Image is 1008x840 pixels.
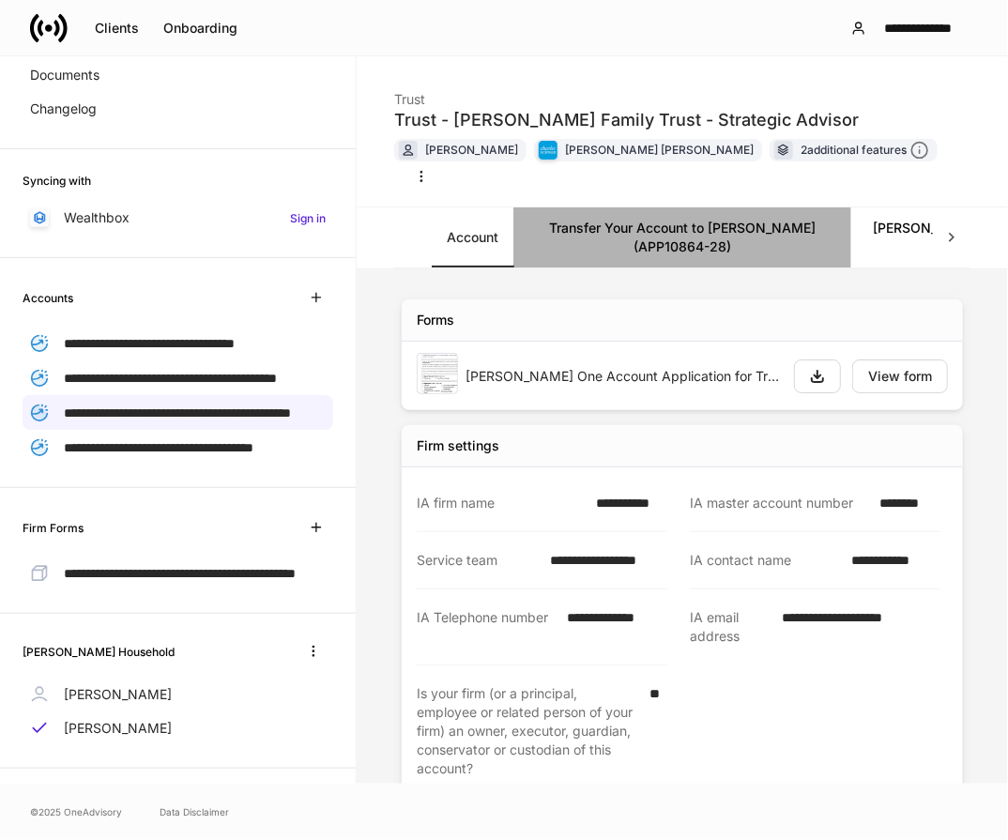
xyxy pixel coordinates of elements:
[290,209,326,227] h6: Sign in
[565,141,754,159] div: [PERSON_NAME] [PERSON_NAME]
[417,311,454,329] div: Forms
[690,608,771,647] div: IA email address
[160,804,229,819] a: Data Disclaimer
[23,201,333,235] a: WealthboxSign in
[417,608,556,646] div: IA Telephone number
[64,208,130,227] p: Wealthbox
[690,494,869,512] div: IA master account number
[852,359,948,393] button: View form
[163,22,237,35] div: Onboarding
[151,13,250,43] button: Onboarding
[23,711,333,745] a: [PERSON_NAME]
[417,551,539,570] div: Service team
[539,141,557,160] img: charles-schwab-BFYFdbvS.png
[425,141,518,159] div: [PERSON_NAME]
[23,519,84,537] h6: Firm Forms
[23,643,175,661] h6: [PERSON_NAME] Household
[23,92,333,126] a: Changelog
[30,99,97,118] p: Changelog
[23,58,333,92] a: Documents
[513,207,851,267] a: Transfer Your Account to [PERSON_NAME] (APP10864-28)
[690,551,840,570] div: IA contact name
[23,678,333,711] a: [PERSON_NAME]
[64,719,172,738] p: [PERSON_NAME]
[801,141,929,160] div: 2 additional features
[432,207,513,267] a: Account
[95,22,139,35] div: Clients
[417,436,499,455] div: Firm settings
[394,109,859,131] div: Trust - [PERSON_NAME] Family Trust - Strategic Advisor
[417,684,638,778] div: Is your firm (or a principal, employee or related person of your firm) an owner, executor, guardi...
[417,494,585,512] div: IA firm name
[30,804,122,819] span: © 2025 OneAdvisory
[30,66,99,84] p: Documents
[83,13,151,43] button: Clients
[466,367,779,386] div: [PERSON_NAME] One Account Application for Trust Accounts (APP35101-21)
[868,370,932,383] div: View form
[394,79,859,109] div: Trust
[23,289,73,307] h6: Accounts
[64,685,172,704] p: [PERSON_NAME]
[23,172,91,190] h6: Syncing with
